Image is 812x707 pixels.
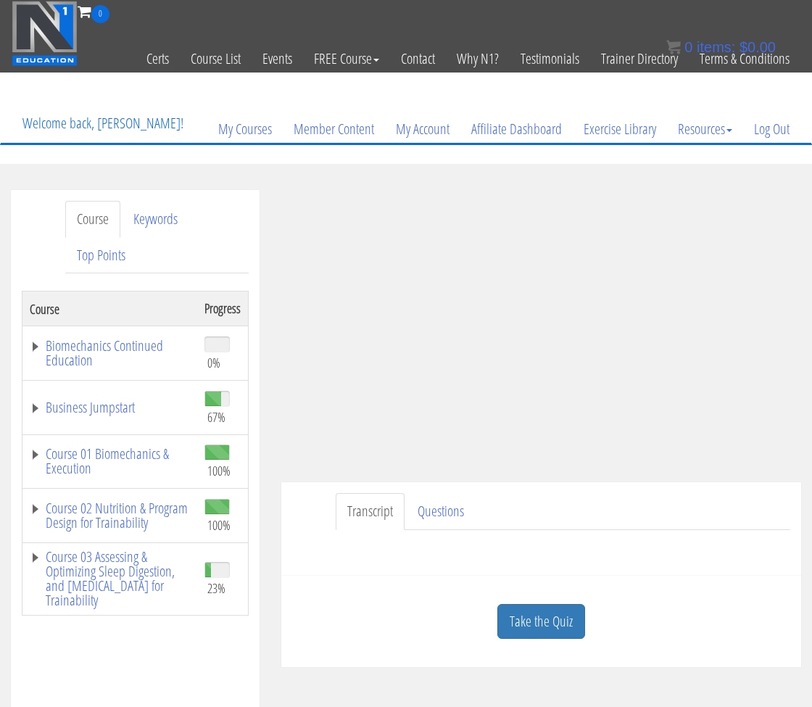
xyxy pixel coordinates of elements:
span: 100% [207,463,231,479]
p: Welcome back, [PERSON_NAME]! [12,94,194,152]
th: Progress [197,292,249,326]
a: Terms & Conditions [689,23,800,94]
a: 0 [78,1,109,21]
a: Member Content [283,94,385,164]
a: Questions [406,493,476,530]
span: items: [697,39,735,55]
a: Testimonials [510,23,590,94]
bdi: 0.00 [739,39,776,55]
a: FREE Course [303,23,390,94]
a: Log Out [743,94,800,164]
a: Why N1? [446,23,510,94]
img: icon11.png [666,40,681,54]
a: Transcript [336,493,405,530]
a: Course 02 Nutrition & Program Design for Trainability [30,501,190,530]
a: Affiliate Dashboard [460,94,573,164]
span: $ [739,39,747,55]
a: Take the Quiz [497,604,585,640]
span: 0 [684,39,692,55]
a: Exercise Library [573,94,667,164]
a: Biomechanics Continued Education [30,339,190,368]
a: Certs [136,23,180,94]
th: Course [22,292,198,326]
a: Contact [390,23,446,94]
a: Trainer Directory [590,23,689,94]
a: Events [252,23,303,94]
a: Business Jumpstart [30,400,190,415]
a: Top Points [65,237,137,274]
a: Course [65,201,120,238]
span: 23% [207,580,225,596]
span: 67% [207,409,225,425]
a: Keywords [122,201,189,238]
a: Resources [667,94,743,164]
a: My Account [385,94,460,164]
a: Course 03 Assessing & Optimizing Sleep Digestion, and [MEDICAL_DATA] for Trainability [30,550,190,608]
img: n1-education [12,1,78,66]
a: Course List [180,23,252,94]
span: 100% [207,517,231,533]
a: 0 items: $0.00 [666,39,776,55]
a: My Courses [207,94,283,164]
span: 0% [207,355,220,371]
span: 0 [91,5,109,23]
a: Course 01 Biomechanics & Execution [30,447,190,476]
